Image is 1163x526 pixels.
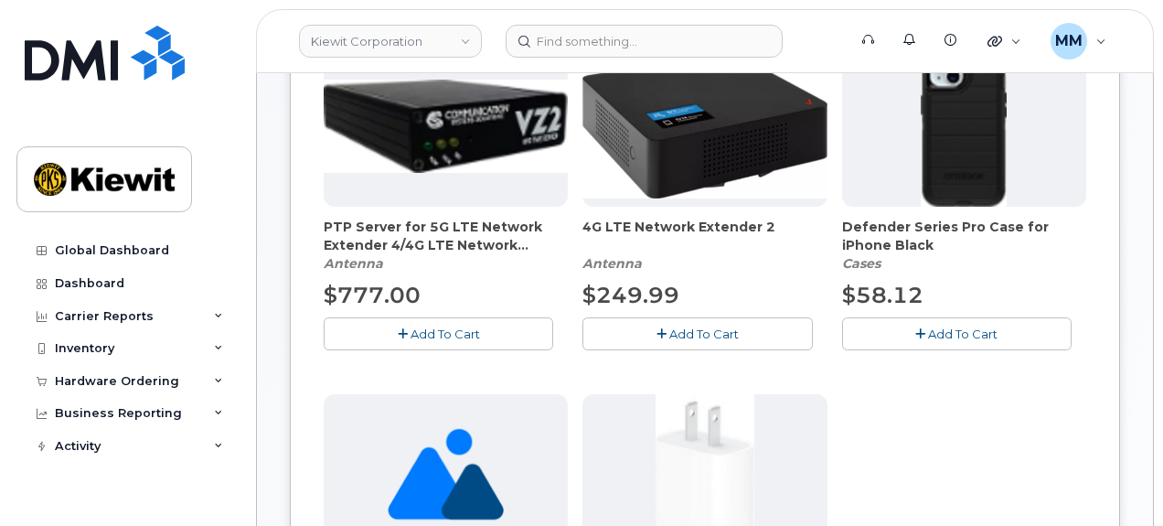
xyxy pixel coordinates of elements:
[842,255,880,272] em: Cases
[582,54,827,199] img: 4glte_extender.png
[582,218,827,273] div: 4G LTE Network Extender 2
[842,282,923,308] span: $58.12
[324,317,553,349] button: Add To Cart
[842,218,1086,254] span: Defender Series Pro Case for iPhone Black
[1083,446,1149,512] iframe: Messenger Launcher
[582,282,679,308] span: $249.99
[1038,23,1119,59] div: Michael Manahan
[299,25,482,58] a: Kiewit Corporation
[582,255,642,272] em: Antenna
[324,282,421,308] span: $777.00
[324,218,568,254] span: PTP Server for 5G LTE Network Extender 4/4G LTE Network Extender 3
[921,46,1007,207] img: defenderiphone14.png
[582,317,812,349] button: Add To Cart
[669,327,739,341] span: Add To Cart
[324,255,383,272] em: Antenna
[975,23,1034,59] div: Quicklinks
[842,317,1072,349] button: Add To Cart
[582,218,827,254] span: 4G LTE Network Extender 2
[411,327,480,341] span: Add To Cart
[324,80,568,173] img: Casa_Sysem.png
[324,218,568,273] div: PTP Server for 5G LTE Network Extender 4/4G LTE Network Extender 3
[506,25,783,58] input: Find something...
[1055,30,1083,52] span: MM
[928,327,998,341] span: Add To Cart
[842,218,1086,273] div: Defender Series Pro Case for iPhone Black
